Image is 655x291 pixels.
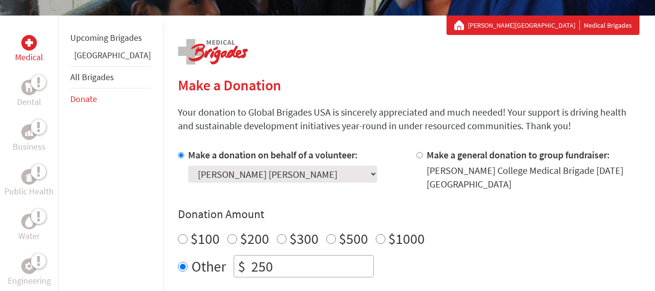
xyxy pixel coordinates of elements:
p: Engineering [8,274,51,288]
div: Water [21,214,37,229]
a: [PERSON_NAME][GEOGRAPHIC_DATA] [468,20,580,30]
div: Engineering [21,258,37,274]
li: All Brigades [70,66,151,88]
li: Panama [70,49,151,66]
p: Your donation to Global Brigades USA is sincerely appreciated and much needed! Your support is dr... [178,105,639,133]
a: EngineeringEngineering [8,258,51,288]
img: Business [25,128,33,136]
div: Public Health [21,169,37,185]
a: DentalDental [17,80,41,109]
li: Donate [70,88,151,110]
label: Make a general donation to group fundraiser: [427,149,610,161]
div: Medical Brigades [454,20,632,30]
img: Engineering [25,262,33,270]
label: $200 [240,229,269,248]
div: [PERSON_NAME] College Medical Brigade [DATE] [GEOGRAPHIC_DATA] [427,164,639,191]
p: Water [18,229,40,243]
img: Dental [25,83,33,92]
p: Business [13,140,46,154]
img: Water [25,216,33,227]
label: Make a donation on behalf of a volunteer: [188,149,358,161]
a: Donate [70,93,97,104]
a: Upcoming Brigades [70,32,142,43]
div: $ [234,256,249,277]
div: Business [21,124,37,140]
a: All Brigades [70,71,114,83]
label: $300 [289,229,319,248]
div: Medical [21,35,37,51]
div: Dental [21,80,37,95]
img: Medical [25,39,33,47]
a: MedicalMedical [15,35,43,64]
a: [GEOGRAPHIC_DATA] [74,50,151,61]
p: Dental [17,95,41,109]
h2: Make a Donation [178,76,639,94]
h4: Donation Amount [178,206,639,222]
p: Public Health [4,185,54,198]
label: $1000 [388,229,425,248]
a: BusinessBusiness [13,124,46,154]
img: Public Health [25,172,33,182]
label: $500 [339,229,368,248]
label: Other [192,255,226,277]
img: logo-medical.png [178,39,248,65]
input: Enter Amount [249,256,373,277]
li: Upcoming Brigades [70,27,151,49]
a: WaterWater [18,214,40,243]
a: Public HealthPublic Health [4,169,54,198]
label: $100 [191,229,220,248]
p: Medical [15,51,43,64]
